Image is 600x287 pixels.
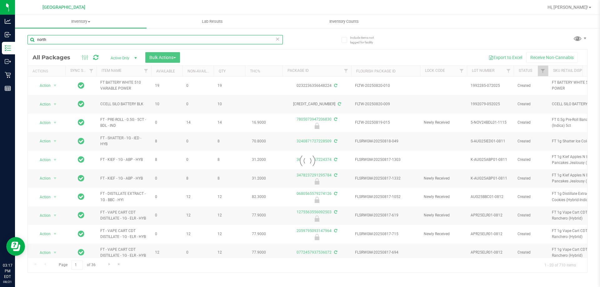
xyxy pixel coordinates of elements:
inline-svg: Inventory [5,45,11,51]
inline-svg: Outbound [5,58,11,65]
a: Inventory Counts [278,15,410,28]
span: Clear [275,35,280,43]
a: Inventory [15,15,147,28]
span: [GEOGRAPHIC_DATA] [42,5,85,10]
span: Hi, [PERSON_NAME]! [547,5,588,10]
span: Include items not tagged for facility [350,35,381,45]
inline-svg: Reports [5,85,11,92]
inline-svg: Retail [5,72,11,78]
inline-svg: Inbound [5,32,11,38]
p: 08/21 [3,280,12,284]
span: Inventory Counts [321,19,367,24]
input: Search Package ID, Item Name, SKU, Lot or Part Number... [27,35,283,44]
a: Lab Results [147,15,278,28]
span: Lab Results [193,19,231,24]
p: 03:17 PM EDT [3,263,12,280]
span: Inventory [15,19,147,24]
iframe: Resource center [6,237,25,256]
inline-svg: Analytics [5,18,11,24]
